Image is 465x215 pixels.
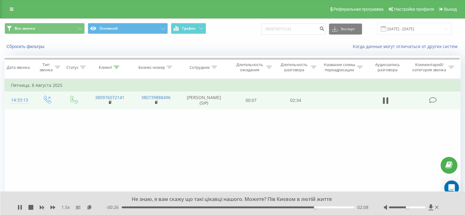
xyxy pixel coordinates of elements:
div: Название схемы переадресации [323,62,356,72]
td: Пятница, 8 Августа 2025 [5,79,460,91]
div: Сотрудник [190,65,210,70]
div: Комментарий/категория звонка [411,62,447,72]
span: Все звонки [15,26,35,31]
div: Бизнес номер [138,65,165,70]
div: Длительность ожидания [234,62,265,72]
a: Когда данные могут отличаться от других систем [353,43,460,49]
input: Поиск по номеру [261,24,326,35]
button: Все звонки [5,23,85,34]
a: 380976072141 [95,95,124,100]
div: 14:33:13 [11,94,27,106]
div: Статус [66,65,79,70]
div: Дата звонка [7,65,30,70]
td: 00:07 [229,91,273,109]
div: Тип звонка [39,62,53,72]
div: Accessibility label [406,206,408,209]
a: 380739888496 [141,95,171,100]
button: Основной [88,23,168,34]
button: График [171,23,206,34]
div: Accessibility label [314,206,316,209]
span: Настройки профиля [394,7,434,12]
td: 02:34 [273,91,318,109]
div: Длительность разговора [279,62,309,72]
div: Клиент [99,65,112,70]
div: Не знаю, я вам скажу що такі цікавці нашого. Можете? Пів Києвом в лютій життя [60,196,398,203]
div: Аудиозапись разговора [370,62,405,72]
td: [PERSON_NAME] (SIP) [179,91,229,109]
span: - 00:26 [106,204,122,210]
div: Open Intercom Messenger [444,180,459,195]
span: Выход [444,7,457,12]
button: Сбросить фильтры [5,44,47,49]
span: График [182,26,196,31]
span: Реферальная программа [333,7,383,12]
span: 1.5 x [61,204,70,210]
span: 02:08 [357,204,368,210]
button: Экспорт [329,24,362,35]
